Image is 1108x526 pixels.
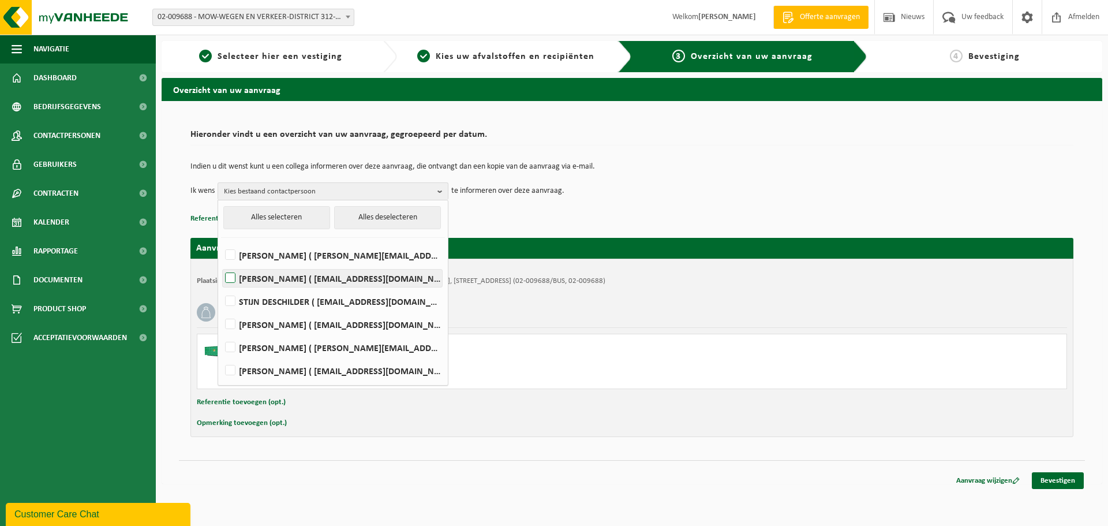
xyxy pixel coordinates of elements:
a: 2Kies uw afvalstoffen en recipiënten [403,50,609,64]
label: [PERSON_NAME] ( [PERSON_NAME][EMAIL_ADDRESS][DOMAIN_NAME] ) [223,339,442,356]
span: Contactpersonen [33,121,100,150]
span: Gebruikers [33,150,77,179]
span: Documenten [33,266,83,294]
span: Kalender [33,208,69,237]
label: STIJN DESCHILDER ( [EMAIL_ADDRESS][DOMAIN_NAME] ) [223,293,442,310]
span: Dashboard [33,64,77,92]
button: Alles selecteren [223,206,330,229]
span: Bedrijfsgegevens [33,92,101,121]
div: Ophalen en plaatsen lege container [249,359,678,368]
div: Aantal: 1 [249,374,678,383]
span: Product Shop [33,294,86,323]
span: Offerte aanvragen [797,12,863,23]
button: Referentie toevoegen (opt.) [190,211,279,226]
span: Acceptatievoorwaarden [33,323,127,352]
strong: [PERSON_NAME] [698,13,756,21]
span: Selecteer hier een vestiging [218,52,342,61]
span: 1 [199,50,212,62]
label: [PERSON_NAME] ( [EMAIL_ADDRESS][DOMAIN_NAME] ) [223,270,442,287]
span: Kies bestaand contactpersoon [224,183,433,200]
span: 02-009688 - MOW-WEGEN EN VERKEER-DISTRICT 312-KORTRIJK - KORTRIJK [152,9,354,26]
a: Aanvraag wijzigen [948,472,1028,489]
span: Contracten [33,179,78,208]
label: [PERSON_NAME] ( [EMAIL_ADDRESS][DOMAIN_NAME] ) [223,362,442,379]
label: [PERSON_NAME] ( [PERSON_NAME][EMAIL_ADDRESS][DOMAIN_NAME] ) [223,247,442,264]
h2: Overzicht van uw aanvraag [162,78,1102,100]
span: 4 [950,50,963,62]
button: Alles deselecteren [334,206,441,229]
button: Opmerking toevoegen (opt.) [197,416,287,431]
button: Kies bestaand contactpersoon [218,182,448,200]
img: HK-XC-20-GN-00.png [203,340,238,357]
strong: Plaatsingsadres: [197,277,247,285]
label: [PERSON_NAME] ( [EMAIL_ADDRESS][DOMAIN_NAME] ) [223,316,442,333]
p: Indien u dit wenst kunt u een collega informeren over deze aanvraag, die ontvangt dan een kopie v... [190,163,1073,171]
span: Bevestiging [968,52,1020,61]
span: Rapportage [33,237,78,266]
button: Referentie toevoegen (opt.) [197,395,286,410]
strong: Aanvraag voor [DATE] [196,244,283,253]
p: te informeren over deze aanvraag. [451,182,564,200]
span: Overzicht van uw aanvraag [691,52,813,61]
span: Navigatie [33,35,69,64]
a: 1Selecteer hier een vestiging [167,50,374,64]
h2: Hieronder vindt u een overzicht van uw aanvraag, gegroepeerd per datum. [190,130,1073,146]
span: 3 [672,50,685,62]
iframe: chat widget [6,501,193,526]
p: Ik wens [190,182,215,200]
span: 02-009688 - MOW-WEGEN EN VERKEER-DISTRICT 312-KORTRIJK - KORTRIJK [153,9,354,25]
a: Bevestigen [1032,472,1084,489]
span: Kies uw afvalstoffen en recipiënten [436,52,594,61]
a: Offerte aanvragen [773,6,869,29]
span: 2 [417,50,430,62]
